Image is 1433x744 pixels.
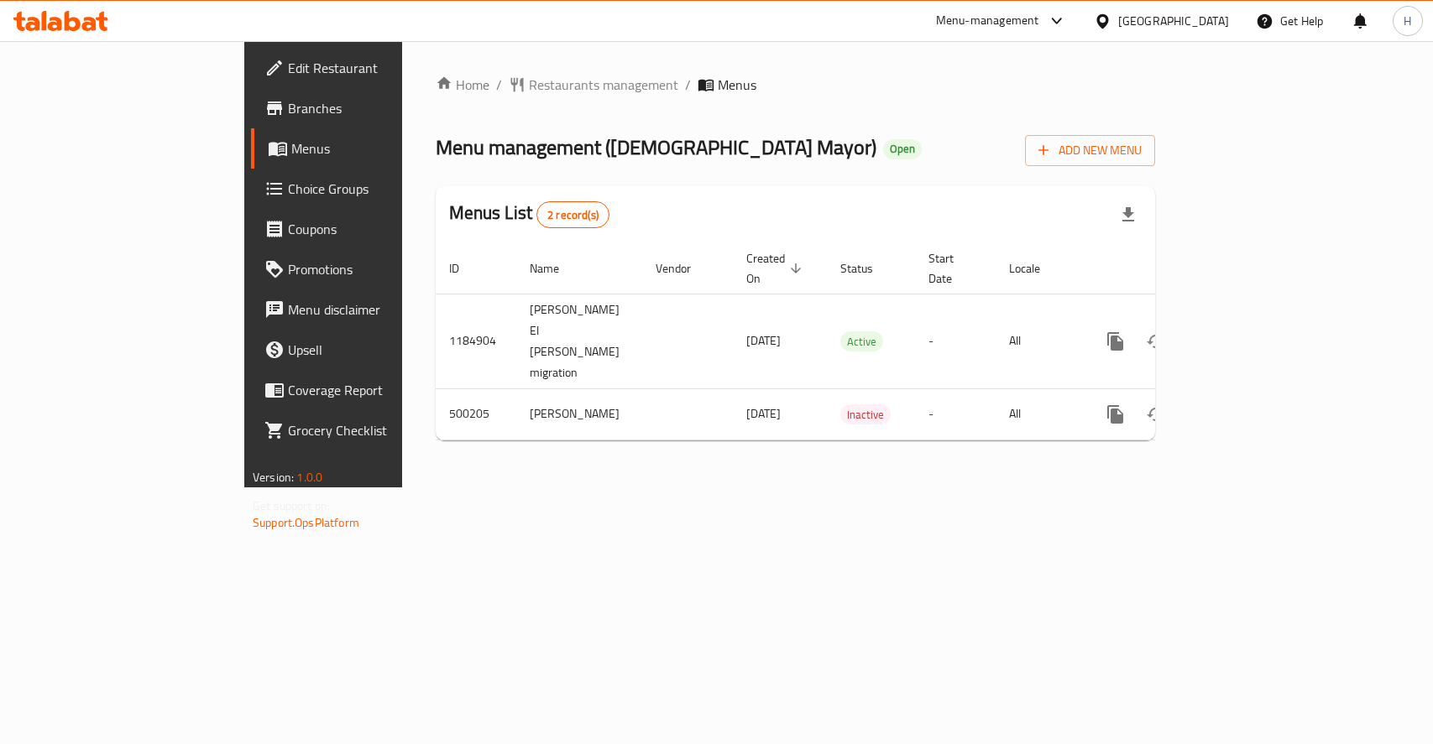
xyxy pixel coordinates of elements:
[936,11,1039,31] div: Menu-management
[251,209,484,249] a: Coupons
[436,75,1155,95] nav: breadcrumb
[840,332,883,351] span: Active
[288,58,470,78] span: Edit Restaurant
[296,466,322,488] span: 1.0.0
[288,299,470,320] span: Menu disclaimer
[496,75,502,95] li: /
[1136,321,1176,362] button: Change Status
[288,420,470,440] span: Grocery Checklist
[1404,12,1411,30] span: H
[840,258,895,278] span: Status
[915,294,996,388] td: -
[883,142,922,156] span: Open
[1082,243,1270,294] th: Actions
[840,405,891,424] span: Inactive
[291,138,470,159] span: Menus
[1009,258,1062,278] span: Locale
[436,243,1270,440] table: enhanced table
[251,249,484,289] a: Promotions
[1025,135,1155,166] button: Add New Menu
[1096,321,1136,362] button: more
[1038,140,1142,161] span: Add New Menu
[656,258,713,278] span: Vendor
[685,75,691,95] li: /
[883,139,922,159] div: Open
[288,219,470,239] span: Coupons
[516,294,642,388] td: [PERSON_NAME] El [PERSON_NAME] migration
[530,258,581,278] span: Name
[288,340,470,360] span: Upsell
[509,75,678,95] a: Restaurants management
[251,88,484,128] a: Branches
[251,289,484,330] a: Menu disclaimer
[253,466,294,488] span: Version:
[996,388,1082,440] td: All
[746,403,781,424] span: [DATE]
[1118,12,1229,30] div: [GEOGRAPHIC_DATA]
[436,128,876,166] span: Menu management ( [DEMOGRAPHIC_DATA] Mayor )
[915,388,996,440] td: -
[288,380,470,400] span: Coverage Report
[288,179,470,199] span: Choice Groups
[288,98,470,118] span: Branches
[1108,195,1148,235] div: Export file
[251,128,484,169] a: Menus
[537,207,609,223] span: 2 record(s)
[251,48,484,88] a: Edit Restaurant
[251,410,484,450] a: Grocery Checklist
[516,388,642,440] td: [PERSON_NAME]
[1096,394,1136,434] button: more
[746,330,781,351] span: [DATE]
[253,512,359,533] a: Support.OpsPlatform
[288,259,470,279] span: Promotions
[251,169,484,209] a: Choice Groups
[928,248,975,289] span: Start Date
[1136,394,1176,434] button: Change Status
[746,248,807,289] span: Created On
[253,495,330,517] span: Get support on:
[718,75,756,95] span: Menus
[449,258,481,278] span: ID
[536,201,609,228] div: Total records count
[251,370,484,410] a: Coverage Report
[996,294,1082,388] td: All
[449,200,609,228] h2: Menus List
[251,330,484,370] a: Upsell
[529,75,678,95] span: Restaurants management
